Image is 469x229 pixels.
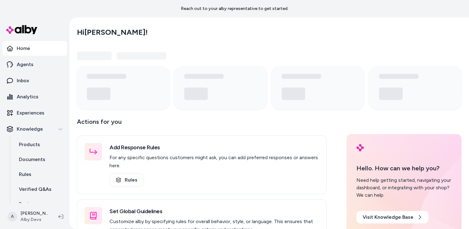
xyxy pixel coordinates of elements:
[20,217,48,223] span: Alby Devs
[4,207,53,227] button: A[PERSON_NAME]Alby Devs
[2,73,67,88] a: Inbox
[2,89,67,104] a: Analytics
[77,28,148,37] h2: Hi [PERSON_NAME] !
[7,212,17,222] span: A
[17,93,38,101] p: Analytics
[13,182,67,197] a: Verified Q&As
[77,117,327,132] p: Actions for you
[109,173,144,186] a: Rules
[109,207,319,216] h3: Set Global Guidelines
[17,125,43,133] p: Knowledge
[13,137,67,152] a: Products
[356,177,452,199] div: Need help getting started, navigating your dashboard, or integrating with your shop? We can help.
[19,156,45,163] p: Documents
[2,106,67,120] a: Experiences
[6,25,37,34] img: alby Logo
[19,186,51,193] p: Verified Q&As
[20,210,48,217] p: [PERSON_NAME]
[2,57,67,72] a: Agents
[13,152,67,167] a: Documents
[13,167,67,182] a: Rules
[2,122,67,137] button: Knowledge
[356,211,428,223] a: Visit Knowledge Base
[17,61,33,68] p: Agents
[17,109,44,117] p: Experiences
[356,144,364,151] img: alby Logo
[356,164,452,173] p: Hello. How can we help you?
[19,171,31,178] p: Rules
[13,197,67,212] a: Reviews
[17,45,30,52] p: Home
[19,141,40,148] p: Products
[109,154,319,170] p: For any specific questions customers might ask, you can add preferred responses or answers here.
[109,143,319,152] h3: Add Response Rules
[2,41,67,56] a: Home
[181,6,288,12] p: Reach out to your alby representative to get started.
[17,77,29,84] p: Inbox
[19,200,38,208] p: Reviews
